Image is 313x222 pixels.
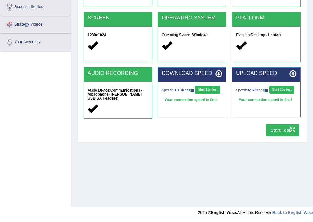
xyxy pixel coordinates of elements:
strong: Windows [192,33,208,37]
a: Strategy Videos [0,16,71,32]
h2: PLATFORM [236,15,296,21]
button: Start Test [266,124,300,136]
h2: DOWNLOAD SPEED [162,70,222,76]
a: Your Account [0,34,71,49]
strong: 1280x1024 [88,33,106,37]
a: Back to English Wise [272,210,313,215]
h5: Platform: [236,33,296,37]
h2: AUDIO RECORDING [88,70,148,76]
strong: 11667 [173,88,182,92]
h2: UPLOAD SPEED [236,70,296,76]
strong: 92379 [247,88,256,92]
img: ajax-loader-fb-connection.gif [190,89,194,92]
h2: OPERATING SYSTEM [162,15,222,21]
h2: SCREEN [88,15,148,21]
div: Speed: Kbps [236,86,296,95]
strong: Communications - Microphone ([PERSON_NAME] USB-SA Headset) [88,88,142,100]
h5: Audio Device: [88,88,148,100]
div: Speed: Kbps [162,86,222,95]
div: 2025 © All Rights Reserved [198,207,313,216]
button: Start 10s Test [195,86,220,94]
img: ajax-loader-fb-connection.gif [264,89,268,92]
button: Start 10s Test [269,86,294,94]
strong: English Wise. [211,210,237,215]
div: Your connection speed is fine! [236,96,296,104]
h5: Operating System: [162,33,222,37]
strong: Desktop / Laptop [251,33,281,37]
div: Your connection speed is fine! [162,96,222,104]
